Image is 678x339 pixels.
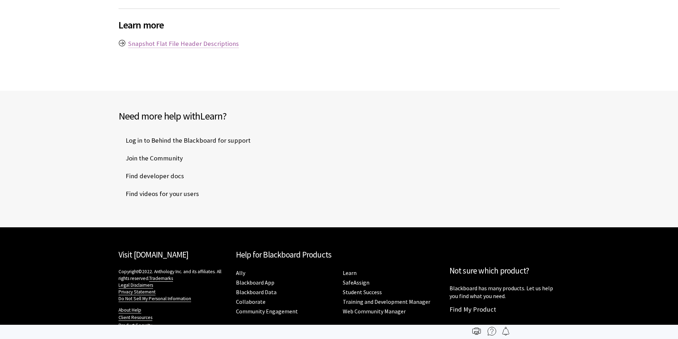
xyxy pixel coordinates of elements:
a: About Help [119,307,141,313]
a: Privacy Statement [119,289,156,295]
a: Blackboard Data [236,288,277,296]
span: Log in to Behind the Blackboard for support [119,135,251,146]
h2: Need more help with ? [119,108,339,123]
a: Community Engagement [236,308,298,315]
h2: Not sure which product? [450,265,560,277]
span: Find developer docs [119,171,184,181]
a: Ally [236,269,245,277]
a: SafeAssign [343,279,369,286]
a: Collaborate [236,298,266,306]
a: Find My Product [450,305,496,313]
a: Training and Development Manager [343,298,430,306]
a: Find developer docs [119,171,185,181]
a: Log in to Behind the Blackboard for support [119,135,252,146]
h2: Learn more [119,9,560,32]
img: Print [472,327,481,335]
span: Join the Community [119,153,183,164]
a: Learn [343,269,357,277]
img: Follow this page [501,327,510,335]
a: Trademarks [149,275,173,282]
a: Visit [DOMAIN_NAME] [119,249,189,260]
a: Find videos for your users [119,189,200,199]
a: Blackboard App [236,279,274,286]
p: Copyright©2022. Anthology Inc. and its affiliates. All rights reserved. [119,268,229,302]
a: Do Not Sell My Personal Information [119,296,191,302]
a: Legal Disclaimers [119,282,153,288]
img: More help [488,327,496,335]
p: Blackboard has many products. Let us help you find what you need. [450,284,560,300]
span: Learn [200,110,222,122]
a: Client Resources [119,314,152,321]
h2: Help for Blackboard Products [236,249,442,261]
a: Join the Community [119,153,184,164]
a: Student Success [343,288,382,296]
a: Snapshot Flat File Header Descriptions [128,39,239,48]
a: Web Community Manager [343,308,406,315]
a: Product Security [119,322,152,329]
span: Find videos for your users [119,189,199,199]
